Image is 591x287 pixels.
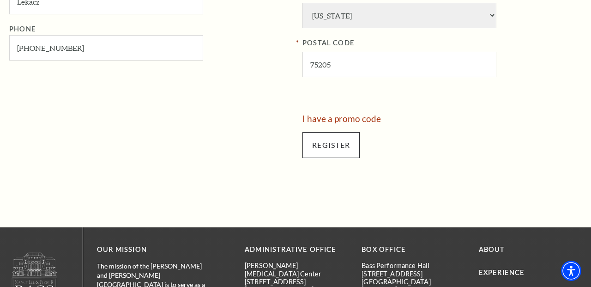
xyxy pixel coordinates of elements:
[302,37,582,49] label: POSTAL CODE
[302,132,360,158] input: Submit button
[479,245,505,253] a: About
[97,244,212,256] p: OUR MISSION
[479,269,525,276] a: Experience
[561,261,581,281] div: Accessibility Menu
[302,52,496,77] input: POSTAL CODE
[245,278,348,286] p: [STREET_ADDRESS]
[245,262,348,278] p: [PERSON_NAME][MEDICAL_DATA] Center
[362,270,464,278] p: [STREET_ADDRESS]
[302,113,381,124] a: I have a promo code
[362,244,464,256] p: BOX OFFICE
[9,25,36,33] label: Phone
[245,244,348,256] p: Administrative Office
[362,262,464,269] p: Bass Performance Hall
